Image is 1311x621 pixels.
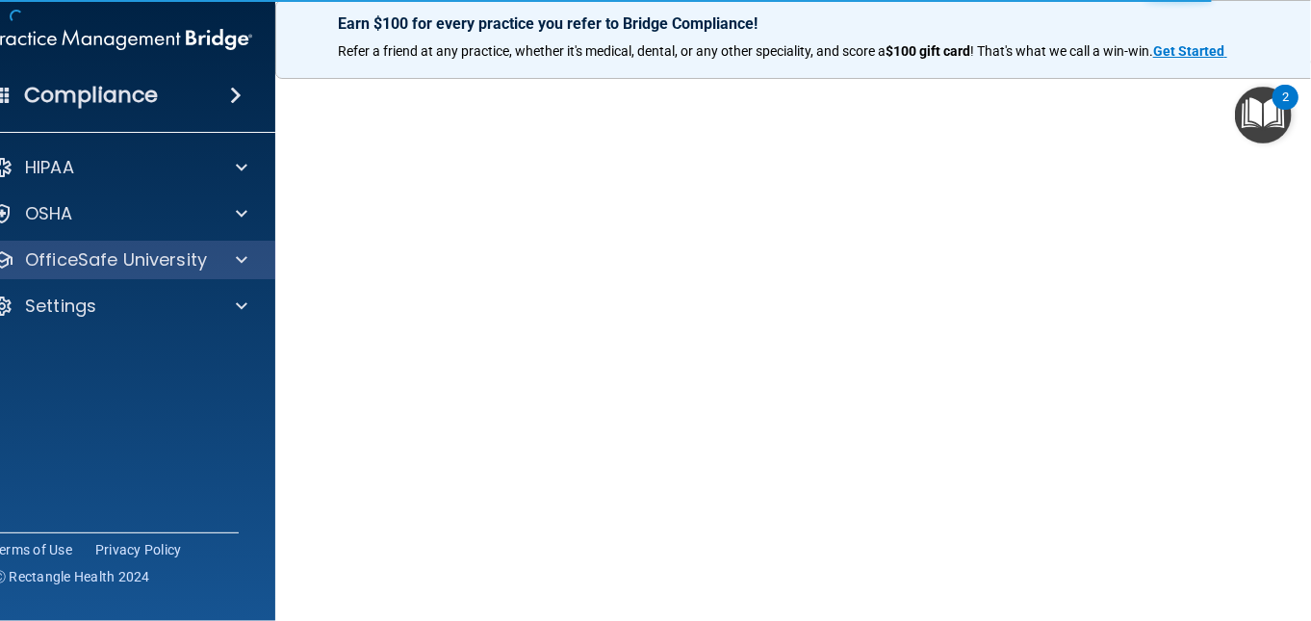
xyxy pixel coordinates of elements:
[25,156,74,179] p: HIPAA
[338,43,886,59] span: Refer a friend at any practice, whether it's medical, dental, or any other speciality, and score a
[25,202,73,225] p: OSHA
[1153,43,1224,59] strong: Get Started
[886,43,970,59] strong: $100 gift card
[970,43,1153,59] span: ! That's what we call a win-win.
[1153,43,1227,59] a: Get Started
[95,540,182,559] a: Privacy Policy
[24,82,158,109] h4: Compliance
[338,14,1281,33] p: Earn $100 for every practice you refer to Bridge Compliance!
[25,295,96,318] p: Settings
[1235,87,1292,143] button: Open Resource Center, 2 new notifications
[25,248,207,272] p: OfficeSafe University
[1282,97,1289,122] div: 2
